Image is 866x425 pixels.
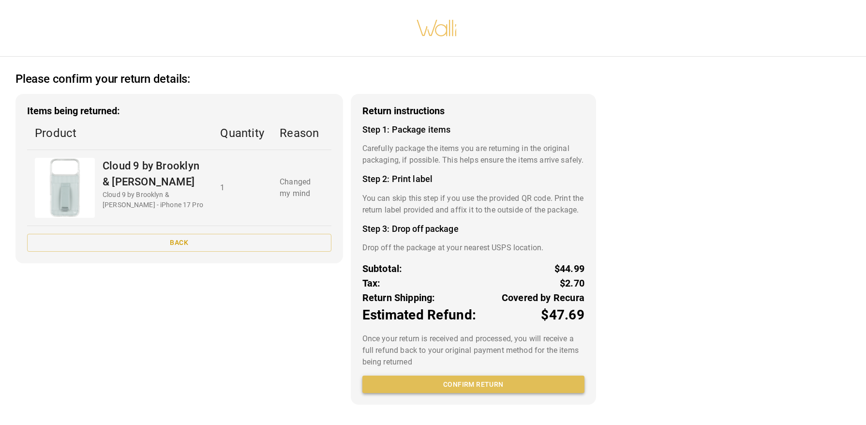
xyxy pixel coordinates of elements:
p: Return Shipping: [362,290,435,305]
p: $44.99 [554,261,584,276]
p: Cloud 9 by Brooklyn & [PERSON_NAME] [103,158,205,190]
h4: Step 1: Package items [362,124,584,135]
button: Confirm return [362,376,584,394]
p: 1 [220,182,264,194]
h3: Return instructions [362,106,584,117]
p: Tax: [362,276,381,290]
p: Once your return is received and processed, you will receive a full refund back to your original ... [362,333,584,368]
h4: Step 2: Print label [362,174,584,184]
p: You can skip this step if you use the provided QR code. Print the return label provided and affix... [362,193,584,216]
button: Back [27,234,331,252]
p: Estimated Refund: [362,305,476,325]
h2: Please confirm your return details: [15,72,190,86]
h3: Items being returned: [27,106,331,117]
p: Quantity [220,124,264,142]
p: Carefully package the items you are returning in the original packaging, if possible. This helps ... [362,143,584,166]
h4: Step 3: Drop off package [362,224,584,234]
p: Changed my mind [280,176,323,199]
p: Covered by Recura [502,290,584,305]
p: Cloud 9 by Brooklyn & [PERSON_NAME] - iPhone 17 Pro [103,190,205,210]
p: Drop off the package at your nearest USPS location. [362,242,584,254]
p: Product [35,124,205,142]
p: Reason [280,124,323,142]
p: $2.70 [560,276,584,290]
img: walli-inc.myshopify.com [416,7,458,49]
p: $47.69 [541,305,584,325]
p: Subtotal: [362,261,403,276]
